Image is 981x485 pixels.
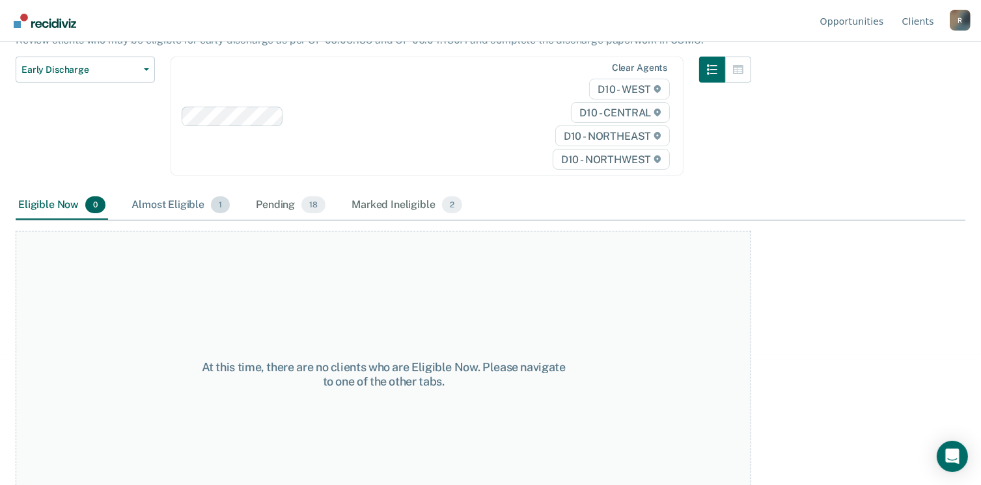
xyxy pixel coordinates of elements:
[612,62,667,73] div: Clear agents
[200,360,567,388] div: At this time, there are no clients who are Eligible Now. Please navigate to one of the other tabs.
[211,196,230,213] span: 1
[555,125,670,146] span: D10 - NORTHEAST
[301,196,325,213] span: 18
[589,79,670,99] span: D10 - WEST
[16,191,108,220] div: Eligible Now0
[349,191,465,220] div: Marked Ineligible2
[129,191,232,220] div: Almost Eligible1
[950,10,971,31] div: R
[937,441,968,472] div: Open Intercom Messenger
[571,102,670,123] span: D10 - CENTRAL
[442,196,462,213] span: 2
[85,196,105,213] span: 0
[253,191,328,220] div: Pending18
[16,57,155,83] button: Early Discharge
[553,149,670,170] span: D10 - NORTHWEST
[14,14,76,28] img: Recidiviz
[21,64,139,75] span: Early Discharge
[950,10,971,31] button: Profile dropdown button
